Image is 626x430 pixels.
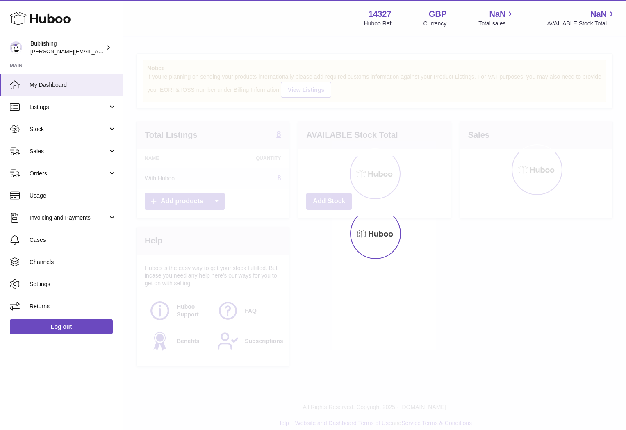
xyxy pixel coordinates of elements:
span: Listings [30,103,108,111]
span: Invoicing and Payments [30,214,108,222]
span: Cases [30,236,116,244]
img: hamza@bublishing.com [10,41,22,54]
span: AVAILABLE Stock Total [547,20,616,27]
span: My Dashboard [30,81,116,89]
span: Usage [30,192,116,200]
div: Bublishing [30,40,104,55]
div: Huboo Ref [364,20,392,27]
span: Sales [30,148,108,155]
span: Returns [30,303,116,310]
strong: 14327 [369,9,392,20]
span: Orders [30,170,108,177]
span: Channels [30,258,116,266]
strong: GBP [429,9,446,20]
span: Total sales [478,20,515,27]
a: NaN AVAILABLE Stock Total [547,9,616,27]
span: NaN [590,9,607,20]
span: Stock [30,125,108,133]
span: NaN [489,9,505,20]
div: Currency [423,20,447,27]
span: Settings [30,280,116,288]
a: Log out [10,319,113,334]
span: [PERSON_NAME][EMAIL_ADDRESS][DOMAIN_NAME] [30,48,164,55]
a: NaN Total sales [478,9,515,27]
